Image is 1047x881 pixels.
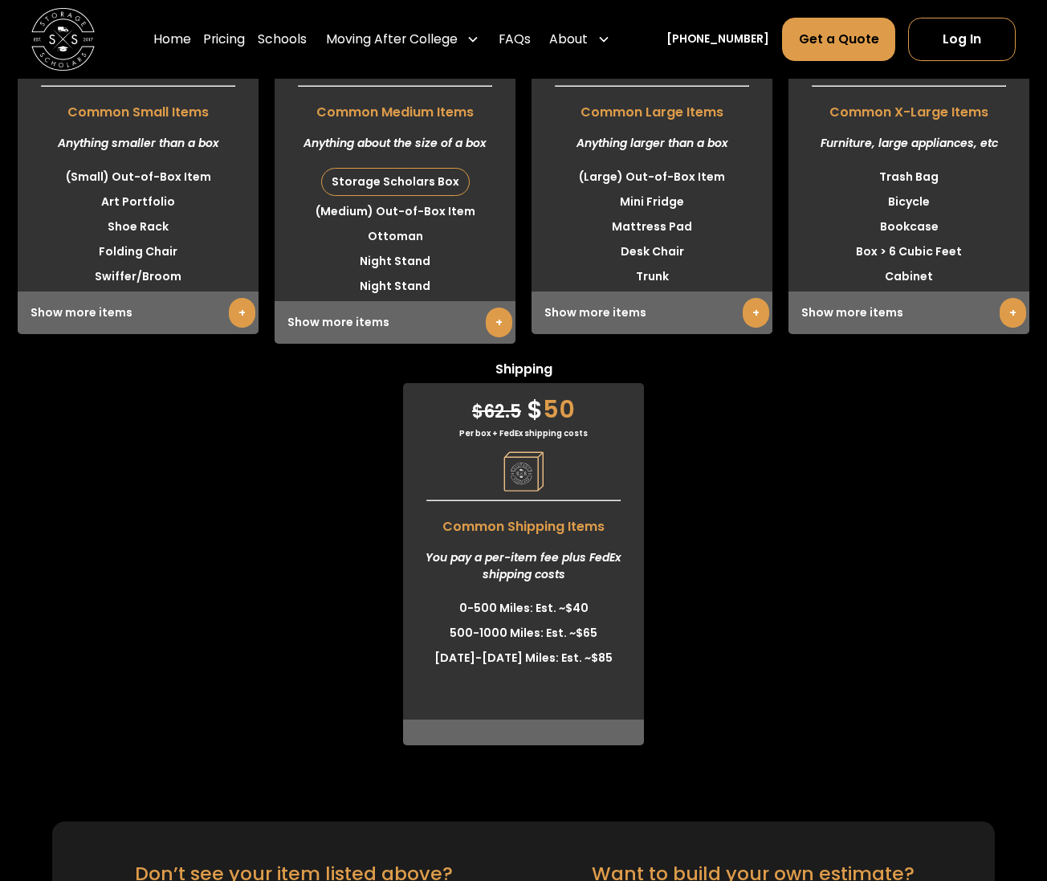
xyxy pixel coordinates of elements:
[532,122,772,165] div: Anything larger than a box
[403,509,644,536] span: Common Shipping Items
[788,214,1029,239] li: Bookcase
[31,8,95,71] img: Storage Scholars main logo
[499,18,531,62] a: FAQs
[320,18,486,62] div: Moving After College
[486,308,512,337] a: +
[326,30,458,49] div: Moving After College
[322,169,469,195] div: Storage Scholars Box
[18,190,259,214] li: Art Portfolio
[743,298,769,328] a: +
[275,274,515,299] li: Night Stand
[788,165,1029,190] li: Trash Bag
[532,264,772,289] li: Trunk
[275,95,515,122] span: Common Medium Items
[503,451,544,491] img: Pricing Category Icon
[403,596,644,621] li: 0-500 Miles: Est. ~$40
[403,621,644,646] li: 500-1000 Miles: Est. ~$65
[275,122,515,165] div: Anything about the size of a box
[403,646,644,671] li: [DATE]-[DATE] Miles: Est. ~$85
[532,165,772,190] li: (Large) Out-of-Box Item
[1000,298,1026,328] a: +
[532,292,772,334] div: Show more items
[18,165,259,190] li: (Small) Out-of-Box Item
[275,199,515,224] li: (Medium) Out-of-Box Item
[666,31,769,48] a: [PHONE_NUMBER]
[788,122,1029,165] div: Furniture, large appliances, etc
[908,18,1016,61] a: Log In
[275,249,515,274] li: Night Stand
[18,239,259,264] li: Folding Chair
[18,264,259,289] li: Swiffer/Broom
[229,298,255,328] a: +
[403,383,644,427] div: 50
[403,427,644,439] div: Per box + FedEx shipping costs
[275,301,515,344] div: Show more items
[549,30,588,49] div: About
[782,18,895,61] a: Get a Quote
[258,18,307,62] a: Schools
[472,399,483,424] span: $
[18,214,259,239] li: Shoe Rack
[403,360,644,383] span: Shipping
[203,18,245,62] a: Pricing
[788,190,1029,214] li: Bicycle
[403,536,644,596] div: You pay a per-item fee plus FedEx shipping costs
[543,18,616,62] div: About
[788,95,1029,122] span: Common X-Large Items
[532,239,772,264] li: Desk Chair
[18,292,259,334] div: Show more items
[472,399,521,424] span: 62.5
[527,392,543,426] span: $
[788,264,1029,289] li: Cabinet
[532,95,772,122] span: Common Large Items
[788,292,1029,334] div: Show more items
[532,214,772,239] li: Mattress Pad
[532,190,772,214] li: Mini Fridge
[788,239,1029,264] li: Box > 6 Cubic Feet
[18,95,259,122] span: Common Small Items
[275,224,515,249] li: Ottoman
[18,122,259,165] div: Anything smaller than a box
[153,18,191,62] a: Home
